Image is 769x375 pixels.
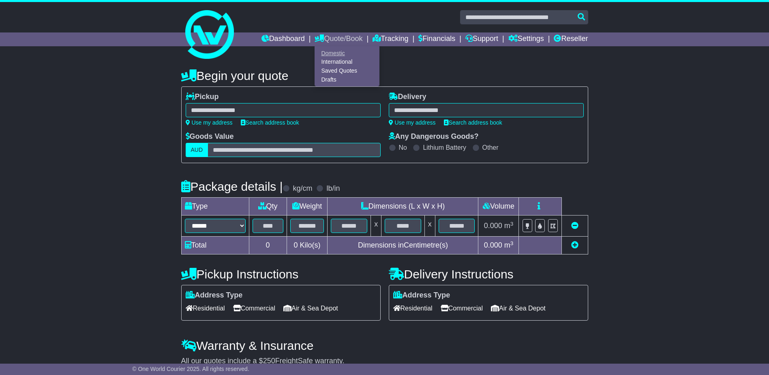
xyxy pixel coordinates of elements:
[328,198,478,216] td: Dimensions (L x W x H)
[186,132,234,141] label: Goods Value
[478,198,519,216] td: Volume
[293,184,312,193] label: kg/cm
[287,237,328,254] td: Kilo(s)
[186,119,233,126] a: Use my address
[441,302,483,315] span: Commercial
[263,357,275,365] span: 250
[261,32,305,46] a: Dashboard
[181,180,283,193] h4: Package details |
[510,221,514,227] sup: 3
[444,119,502,126] a: Search address book
[418,32,455,46] a: Financials
[373,32,408,46] a: Tracking
[484,222,502,230] span: 0.000
[181,237,249,254] td: Total
[328,237,478,254] td: Dimensions in Centimetre(s)
[315,46,379,86] div: Quote/Book
[423,144,466,151] label: Lithium Battery
[186,302,225,315] span: Residential
[482,144,499,151] label: Other
[389,93,426,101] label: Delivery
[283,302,338,315] span: Air & Sea Depot
[504,241,514,249] span: m
[293,241,298,249] span: 0
[510,240,514,246] sup: 3
[181,267,381,281] h4: Pickup Instructions
[399,144,407,151] label: No
[249,198,287,216] td: Qty
[504,222,514,230] span: m
[315,67,379,75] a: Saved Quotes
[315,32,362,46] a: Quote/Book
[249,237,287,254] td: 0
[315,58,379,67] a: International
[424,216,435,237] td: x
[287,198,328,216] td: Weight
[389,132,479,141] label: Any Dangerous Goods?
[181,198,249,216] td: Type
[389,267,588,281] h4: Delivery Instructions
[315,75,379,84] a: Drafts
[554,32,588,46] a: Reseller
[393,302,433,315] span: Residential
[181,357,588,366] div: All our quotes include a $ FreightSafe warranty.
[571,222,578,230] a: Remove this item
[326,184,340,193] label: lb/in
[186,93,219,101] label: Pickup
[571,241,578,249] a: Add new item
[465,32,498,46] a: Support
[181,339,588,352] h4: Warranty & Insurance
[315,49,379,58] a: Domestic
[508,32,544,46] a: Settings
[181,69,588,82] h4: Begin your quote
[186,143,208,157] label: AUD
[132,366,249,372] span: © One World Courier 2025. All rights reserved.
[186,291,243,300] label: Address Type
[241,119,299,126] a: Search address book
[491,302,546,315] span: Air & Sea Depot
[233,302,275,315] span: Commercial
[484,241,502,249] span: 0.000
[371,216,381,237] td: x
[393,291,450,300] label: Address Type
[389,119,436,126] a: Use my address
